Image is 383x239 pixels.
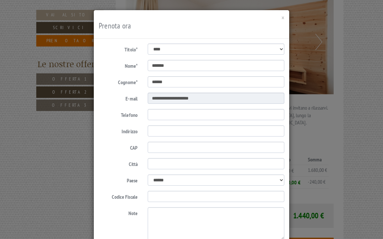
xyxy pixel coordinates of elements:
label: Note [94,207,143,217]
label: Paese [94,175,143,184]
label: CAP [94,142,143,152]
label: E-mail [94,93,143,102]
label: Telefono [94,109,143,119]
button: × [281,14,284,21]
label: Nome* [94,60,143,70]
label: Città [94,158,143,168]
label: Titolo* [94,44,143,53]
h3: Prenota ora [99,22,284,30]
label: Codice Fiscale [94,191,143,201]
label: Indirizzo [94,125,143,135]
label: Cognome* [94,76,143,86]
